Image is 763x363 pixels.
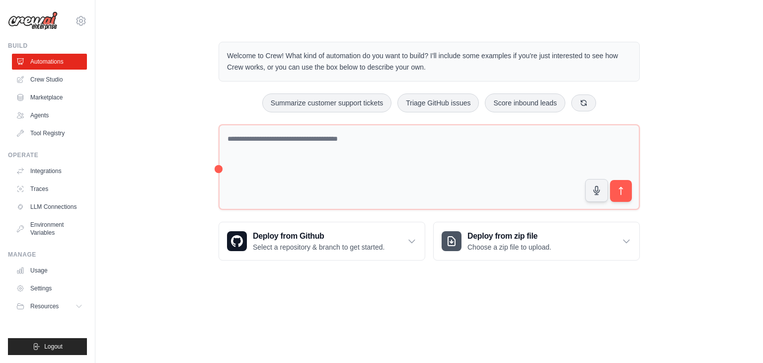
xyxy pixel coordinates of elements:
[467,242,551,252] p: Choose a zip file to upload.
[253,242,384,252] p: Select a repository & branch to get started.
[12,263,87,278] a: Usage
[12,72,87,88] a: Crew Studio
[8,11,58,30] img: Logo
[8,151,87,159] div: Operate
[12,181,87,197] a: Traces
[467,230,551,242] h3: Deploy from zip file
[30,302,59,310] span: Resources
[12,199,87,215] a: LLM Connections
[12,280,87,296] a: Settings
[397,93,479,112] button: Triage GitHub issues
[8,42,87,50] div: Build
[227,50,631,73] p: Welcome to Crew! What kind of automation do you want to build? I'll include some examples if you'...
[12,90,87,105] a: Marketplace
[253,230,384,242] h3: Deploy from Github
[12,163,87,179] a: Integrations
[12,54,87,70] a: Automations
[12,107,87,123] a: Agents
[12,217,87,241] a: Environment Variables
[12,298,87,314] button: Resources
[485,93,565,112] button: Score inbound leads
[12,125,87,141] a: Tool Registry
[262,93,391,112] button: Summarize customer support tickets
[44,343,63,351] span: Logout
[8,251,87,259] div: Manage
[8,338,87,355] button: Logout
